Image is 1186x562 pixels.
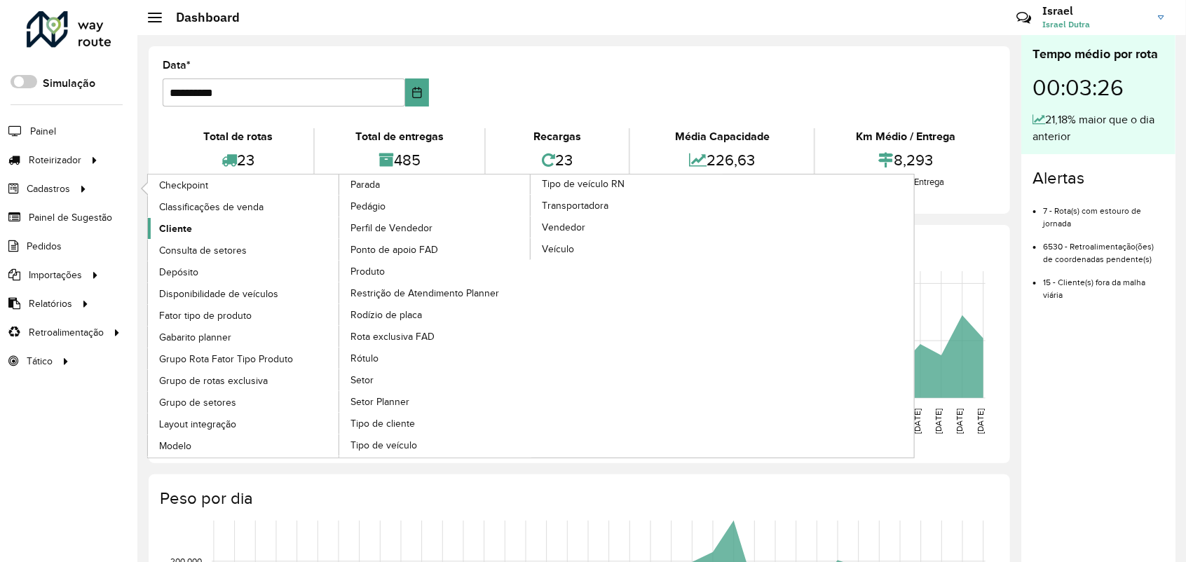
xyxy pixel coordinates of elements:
a: Tipo de veículo [339,434,531,455]
span: Setor [350,373,374,388]
a: Grupo de setores [148,392,340,413]
span: Gabarito planner [159,330,231,345]
span: Retroalimentação [29,325,104,340]
div: 21,18% maior que o dia anterior [1032,111,1164,145]
a: Tipo de cliente [339,413,531,434]
span: Parada [350,177,380,192]
div: 00:03:26 [1032,64,1164,111]
h3: Israel [1042,4,1147,18]
a: Checkpoint [148,174,340,196]
span: Tipo de veículo RN [542,177,625,191]
span: Checkpoint [159,178,208,193]
a: Ponto de apoio FAD [339,239,531,260]
div: 226,63 [634,145,810,175]
a: Produto [339,261,531,282]
span: Setor Planner [350,395,409,409]
span: Painel [30,124,56,139]
a: Gabarito planner [148,327,340,348]
h4: Peso por dia [160,488,996,509]
a: Restrição de Atendimento Planner [339,282,531,303]
span: Pedágio [350,199,386,214]
a: Pedágio [339,196,531,217]
a: Disponibilidade de veículos [148,283,340,304]
span: Rótulo [350,351,379,366]
span: Israel Dutra [1042,18,1147,31]
span: Fator tipo de produto [159,308,252,323]
span: Ponto de apoio FAD [350,242,438,257]
a: Veículo [531,238,723,259]
label: Data [163,57,191,74]
button: Choose Date [405,78,429,107]
div: Total de entregas [318,128,481,145]
span: Rodízio de placa [350,308,422,322]
span: Vendedor [542,220,585,235]
text: [DATE] [976,409,985,434]
div: 23 [489,145,626,175]
span: Tipo de cliente [350,416,415,431]
a: Classificações de venda [148,196,340,217]
a: Fator tipo de produto [148,305,340,326]
div: Km Médio / Entrega [819,128,993,145]
li: 15 - Cliente(s) fora da malha viária [1043,266,1164,301]
a: Contato Rápido [1009,3,1039,33]
span: Rota exclusiva FAD [350,329,435,344]
h4: Alertas [1032,168,1164,189]
div: Total de rotas [166,128,310,145]
a: Rótulo [339,348,531,369]
div: Recargas [489,128,626,145]
a: Rota exclusiva FAD [339,326,531,347]
span: Grupo de setores [159,395,236,410]
a: Layout integração [148,413,340,434]
span: Perfil de Vendedor [350,221,432,235]
span: Pedidos [27,239,62,254]
div: Tempo médio por rota [1032,45,1164,64]
a: Perfil de Vendedor [339,217,531,238]
a: Grupo Rota Fator Tipo Produto [148,348,340,369]
a: Tipo de veículo RN [339,174,723,458]
a: Grupo de rotas exclusiva [148,370,340,391]
text: [DATE] [934,409,943,434]
a: Rodízio de placa [339,304,531,325]
a: Setor [339,369,531,390]
span: Produto [350,264,385,279]
a: Depósito [148,261,340,282]
a: Parada [148,174,531,458]
span: Disponibilidade de veículos [159,287,278,301]
a: Consulta de setores [148,240,340,261]
a: Setor Planner [339,391,531,412]
span: Grupo Rota Fator Tipo Produto [159,352,293,366]
span: Cliente [159,221,192,236]
span: Painel de Sugestão [29,210,112,225]
span: Modelo [159,439,191,453]
a: Transportadora [531,195,723,216]
span: Transportadora [542,198,608,213]
span: Consulta de setores [159,243,247,258]
li: 6530 - Retroalimentação(ões) de coordenadas pendente(s) [1043,230,1164,266]
span: Grupo de rotas exclusiva [159,373,268,388]
span: Veículo [542,242,574,256]
span: Roteirizador [29,153,81,167]
span: Depósito [159,265,198,280]
div: 23 [166,145,310,175]
div: 485 [318,145,481,175]
span: Classificações de venda [159,200,264,214]
span: Tático [27,354,53,369]
a: Modelo [148,435,340,456]
h2: Dashboard [162,10,240,25]
li: 7 - Rota(s) com estouro de jornada [1043,194,1164,230]
span: Cadastros [27,181,70,196]
a: Vendedor [531,217,723,238]
text: [DATE] [913,409,922,434]
span: Importações [29,268,82,282]
a: Cliente [148,218,340,239]
span: Relatórios [29,296,72,311]
span: Layout integração [159,417,236,432]
div: Média Capacidade [634,128,810,145]
label: Simulação [43,75,95,92]
span: Tipo de veículo [350,438,417,453]
span: Restrição de Atendimento Planner [350,286,499,301]
div: 8,293 [819,145,993,175]
text: [DATE] [955,409,964,434]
